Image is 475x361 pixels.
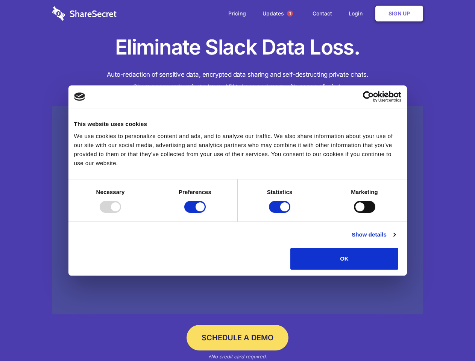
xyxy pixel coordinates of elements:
h1: Eliminate Slack Data Loss. [52,34,423,61]
img: logo-wordmark-white-trans-d4663122ce5f474addd5e946df7df03e33cb6a1c49d2221995e7729f52c070b2.svg [52,6,117,21]
a: Login [341,2,374,25]
a: Contact [305,2,340,25]
a: Wistia video thumbnail [52,106,423,315]
a: Usercentrics Cookiebot - opens in a new window [335,91,401,102]
button: OK [290,248,398,270]
a: Show details [352,230,395,239]
img: logo [74,93,85,101]
strong: Statistics [267,189,293,195]
a: Sign Up [375,6,423,21]
h4: Auto-redaction of sensitive data, encrypted data sharing and self-destructing private chats. Shar... [52,68,423,93]
strong: Marketing [351,189,378,195]
strong: Necessary [96,189,125,195]
a: Pricing [221,2,253,25]
a: Schedule a Demo [187,325,288,350]
div: We use cookies to personalize content and ads, and to analyze our traffic. We also share informat... [74,132,401,168]
span: 1 [287,11,293,17]
div: This website uses cookies [74,120,401,129]
strong: Preferences [179,189,211,195]
em: *No credit card required. [208,353,267,359]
